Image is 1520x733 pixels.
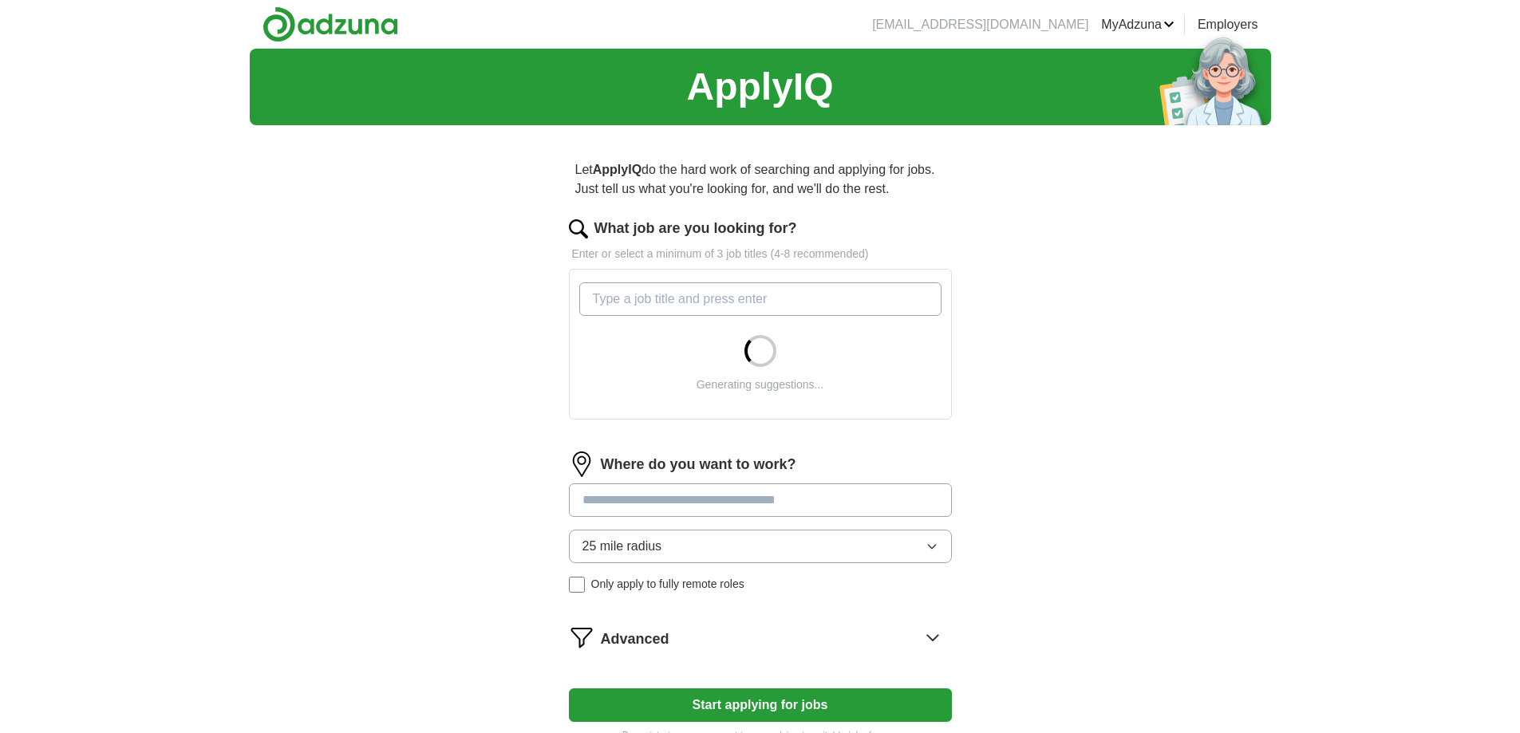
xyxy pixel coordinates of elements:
[579,282,942,316] input: Type a job title and press enter
[569,219,588,238] img: search.png
[601,629,669,650] span: Advanced
[686,58,833,116] h1: ApplyIQ
[591,576,744,593] span: Only apply to fully remote roles
[569,246,952,262] p: Enter or select a minimum of 3 job titles (4-8 recommended)
[593,163,642,176] strong: ApplyIQ
[594,218,797,239] label: What job are you looking for?
[1198,15,1258,34] a: Employers
[697,376,824,393] div: Generating suggestions...
[263,6,398,42] img: Adzuna logo
[569,451,594,477] img: location.png
[569,530,952,563] button: 25 mile radius
[569,688,952,722] button: Start applying for jobs
[569,625,594,650] img: filter
[582,537,662,556] span: 25 mile radius
[569,577,585,593] input: Only apply to fully remote roles
[1101,15,1175,34] a: MyAdzuna
[601,454,796,475] label: Where do you want to work?
[872,15,1088,34] li: [EMAIL_ADDRESS][DOMAIN_NAME]
[569,154,952,205] p: Let do the hard work of searching and applying for jobs. Just tell us what you're looking for, an...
